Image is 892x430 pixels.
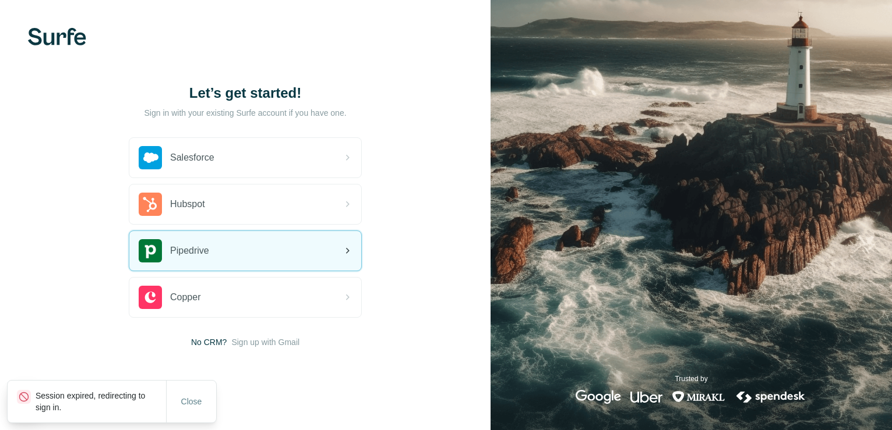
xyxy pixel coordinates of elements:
[173,391,210,412] button: Close
[675,374,707,384] p: Trusted by
[576,390,621,404] img: google's logo
[139,239,162,262] img: pipedrive's logo
[129,84,362,102] h1: Let’s get started!
[630,390,662,404] img: uber's logo
[170,290,200,304] span: Copper
[170,151,214,165] span: Salesforce
[672,390,725,404] img: mirakl's logo
[28,28,86,45] img: Surfe's logo
[144,107,346,119] p: Sign in with your existing Surfe account if you have one.
[36,390,166,413] p: Session expired, redirecting to sign in.
[139,286,162,309] img: copper's logo
[191,336,227,348] span: No CRM?
[139,193,162,216] img: hubspot's logo
[170,244,209,258] span: Pipedrive
[735,390,807,404] img: spendesk's logo
[139,146,162,169] img: salesforce's logo
[231,336,299,348] button: Sign up with Gmail
[170,197,205,211] span: Hubspot
[181,396,202,407] span: Close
